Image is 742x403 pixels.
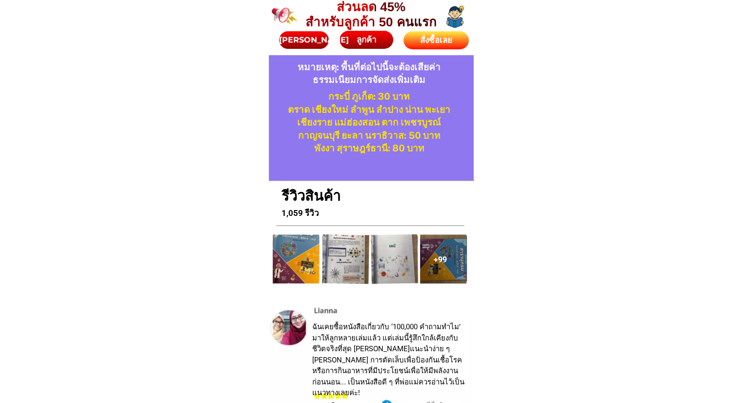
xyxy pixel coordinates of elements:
span: +99 [434,255,447,264]
h2: 1,059 รีวิว [281,207,321,220]
p: กระบี่ ภูเก็ต: 30 บาท ตราด เชียงใหม่ ลำพูน ลำปาง น่าน พะเยา เชียงราย แม่ฮ่องสอน ตาก เพชรบูรณ์ กาญ... [279,90,459,155]
h2: รีวิวสินค้า [281,186,343,207]
span: [PERSON_NAME] [279,35,349,44]
p: หมายเหตุ: พื้นที่ต่อไปนี้จะต้องเสียค่าธรรมเนียมการจัดส่งเพิ่มเติม [279,61,459,86]
h2: ฉันเคยซื้อหนังสือเกี่ยวกับ ‘100,000 คำถามทำไม’ มาให้ลูกหลายเล่มแล้ว แต่เล่มนี้รู้สึกใกล้เคียงกับช... [312,321,468,399]
div: สั่งซื้อเลย [403,34,469,47]
div: ลูกค้า [340,34,393,46]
